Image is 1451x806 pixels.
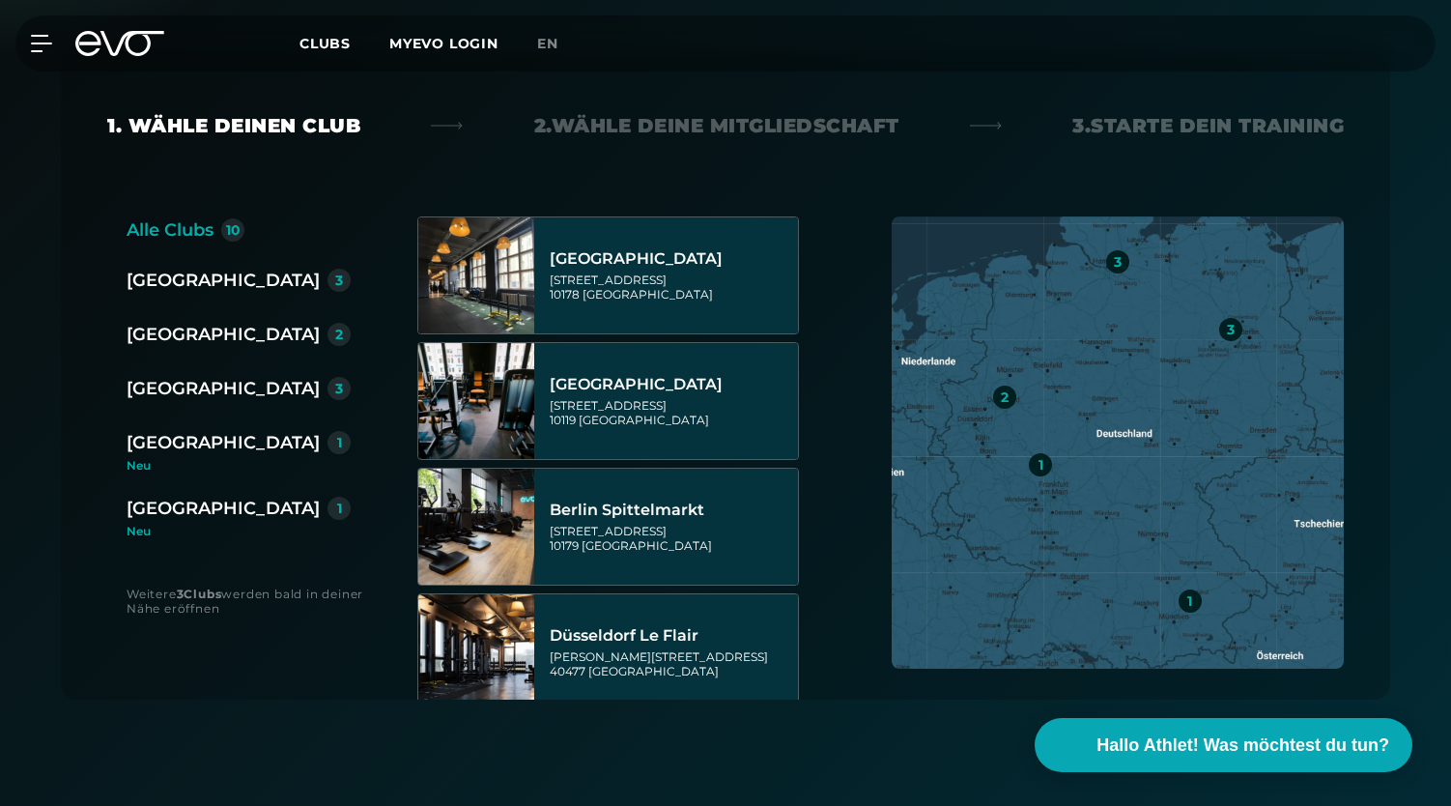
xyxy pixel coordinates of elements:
img: Düsseldorf Le Flair [418,594,534,710]
a: en [537,33,582,55]
div: 10 [226,223,241,237]
div: [STREET_ADDRESS] 10178 [GEOGRAPHIC_DATA] [550,273,792,302]
div: Alle Clubs [127,216,213,244]
div: 1 [1038,458,1043,472]
div: [PERSON_NAME][STREET_ADDRESS] 40477 [GEOGRAPHIC_DATA] [550,649,792,678]
div: [GEOGRAPHIC_DATA] [550,249,792,269]
div: [GEOGRAPHIC_DATA] [550,375,792,394]
span: en [537,35,558,52]
div: 2 [335,328,343,341]
span: Hallo Athlet! Was möchtest du tun? [1096,733,1389,759]
span: Clubs [299,35,351,52]
div: 1 [1187,594,1192,608]
div: 3. Starte dein Training [1072,112,1344,139]
div: [GEOGRAPHIC_DATA] [127,321,320,348]
img: Berlin Alexanderplatz [418,217,534,333]
button: Hallo Athlet! Was möchtest du tun? [1035,718,1412,772]
a: MYEVO LOGIN [389,35,498,52]
div: 3 [1114,255,1122,269]
div: 1 [337,502,342,515]
div: [GEOGRAPHIC_DATA] [127,495,320,522]
div: 3 [335,273,343,287]
a: Clubs [299,34,389,52]
div: Düsseldorf Le Flair [550,626,792,646]
div: Neu [127,526,351,537]
div: [GEOGRAPHIC_DATA] [127,429,320,456]
div: 1. Wähle deinen Club [107,112,360,139]
div: Weitere werden bald in deiner Nähe eröffnen [127,587,379,616]
img: map [892,216,1344,669]
div: 3 [1227,323,1235,336]
strong: 3 [177,587,185,601]
div: [STREET_ADDRESS] 10179 [GEOGRAPHIC_DATA] [550,524,792,553]
div: [STREET_ADDRESS] 10119 [GEOGRAPHIC_DATA] [550,398,792,427]
img: Berlin Rosenthaler Platz [418,343,534,459]
div: 1 [337,436,342,449]
div: Neu [127,460,366,472]
strong: Clubs [184,587,221,601]
div: 3 [335,382,343,395]
div: 2. Wähle deine Mitgliedschaft [534,112,899,139]
div: [GEOGRAPHIC_DATA] [127,375,320,402]
img: Berlin Spittelmarkt [418,469,534,585]
div: 2 [1001,390,1009,404]
div: Berlin Spittelmarkt [550,501,792,520]
div: [GEOGRAPHIC_DATA] [127,267,320,294]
